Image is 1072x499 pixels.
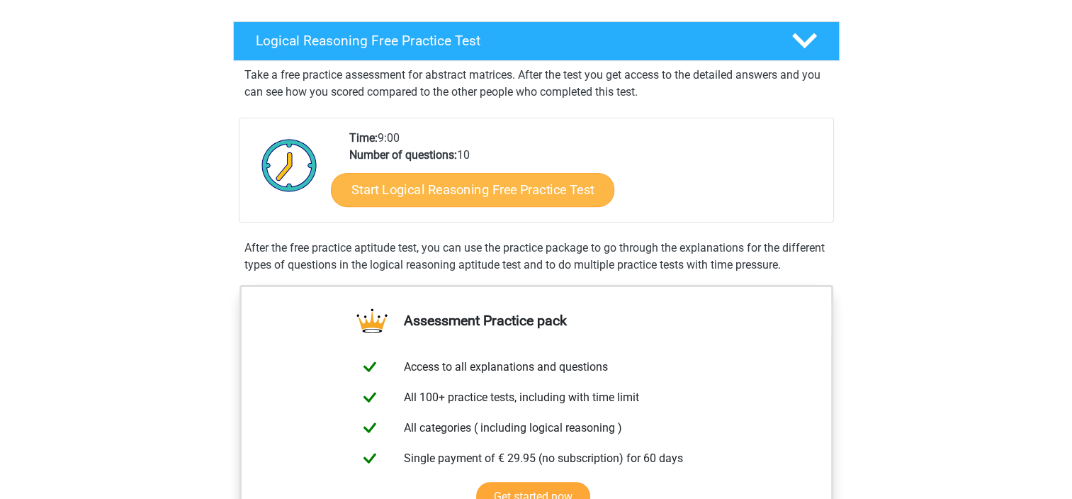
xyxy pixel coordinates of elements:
[254,130,325,201] img: Clock
[339,130,833,222] div: 9:00 10
[331,172,614,206] a: Start Logical Reasoning Free Practice Test
[239,240,834,274] div: After the free practice aptitude test, you can use the practice package to go through the explana...
[349,131,378,145] b: Time:
[227,21,845,61] a: Logical Reasoning Free Practice Test
[349,148,457,162] b: Number of questions:
[256,33,769,49] h4: Logical Reasoning Free Practice Test
[244,67,828,101] p: Take a free practice assessment for abstract matrices. After the test you get access to the detai...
